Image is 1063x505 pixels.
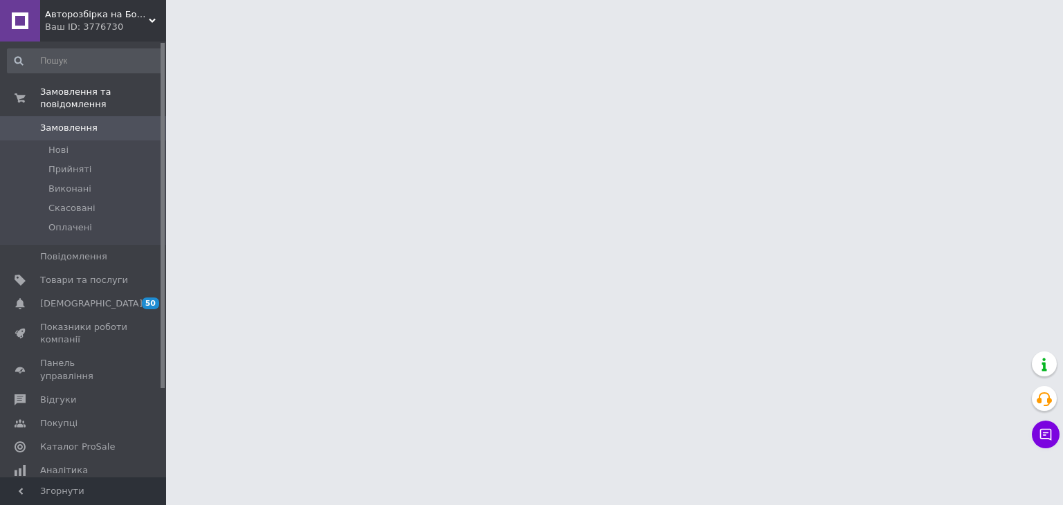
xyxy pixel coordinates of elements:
span: Аналітика [40,464,88,477]
span: Авторозбірка на Богатирській Mitsubishi [45,8,149,21]
span: Відгуки [40,394,76,406]
span: Показники роботи компанії [40,321,128,346]
span: Замовлення та повідомлення [40,86,166,111]
span: Покупці [40,417,78,430]
span: Нові [48,144,69,156]
span: Прийняті [48,163,91,176]
span: Панель управління [40,357,128,382]
span: Оплачені [48,221,92,234]
button: Чат з покупцем [1032,421,1060,448]
span: Скасовані [48,202,96,214]
span: Виконані [48,183,91,195]
span: Каталог ProSale [40,441,115,453]
span: 50 [142,297,159,309]
input: Пошук [7,48,163,73]
span: Повідомлення [40,250,107,263]
span: Товари та послуги [40,274,128,286]
span: Замовлення [40,122,98,134]
span: [DEMOGRAPHIC_DATA] [40,297,143,310]
div: Ваш ID: 3776730 [45,21,166,33]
